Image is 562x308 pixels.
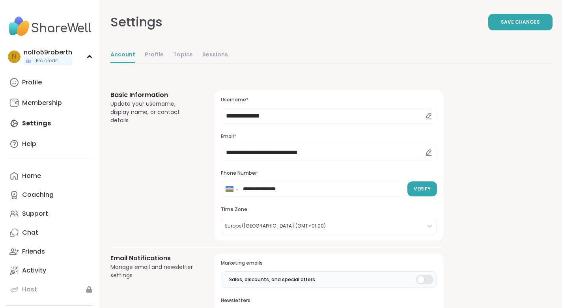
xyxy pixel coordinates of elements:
div: Activity [22,266,46,275]
div: Membership [22,99,62,107]
a: Help [6,134,94,153]
a: Home [6,166,94,185]
div: Friends [22,247,45,256]
h3: Phone Number [221,170,437,177]
a: Account [110,47,135,63]
a: Friends [6,242,94,261]
a: Activity [6,261,94,280]
a: Membership [6,93,94,112]
div: Coaching [22,190,54,199]
div: Home [22,172,41,180]
h3: Time Zone [221,206,437,213]
div: Host [22,285,37,294]
div: Support [22,209,48,218]
a: Topics [173,47,193,63]
a: Chat [6,223,94,242]
div: Help [22,140,36,148]
span: 1 Pro credit [33,58,58,64]
h3: Email Notifications [110,254,196,263]
span: Save Changes [501,19,540,26]
a: Host [6,280,94,299]
button: Save Changes [488,14,553,30]
h3: Username* [221,97,437,103]
div: Update your username, display name, or contact details [110,100,196,125]
button: Verify [407,181,437,196]
a: Profile [6,73,94,92]
a: Profile [145,47,164,63]
a: Sessions [202,47,228,63]
img: ShareWell Nav Logo [6,13,94,40]
h3: Basic Information [110,90,196,100]
div: nolfo59roberth [24,48,72,57]
div: Settings [110,13,162,32]
a: Coaching [6,185,94,204]
span: Verify [414,185,431,192]
h3: Newsletters [221,297,437,304]
a: Support [6,204,94,223]
div: Manage email and newsletter settings [110,263,196,280]
span: n [12,52,17,62]
div: Chat [22,228,38,237]
h3: Email* [221,133,437,140]
h3: Marketing emails [221,260,437,267]
span: Sales, discounts, and special offers [229,276,315,283]
div: Profile [22,78,42,87]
